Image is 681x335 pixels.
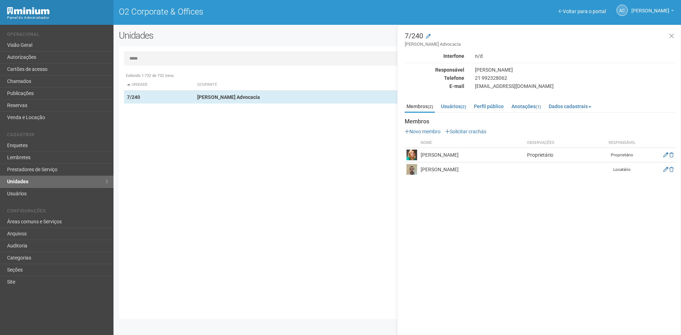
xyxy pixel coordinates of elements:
div: 21 992328062 [470,75,681,81]
td: Proprietário [604,148,640,162]
small: (2) [461,104,466,109]
li: Operacional [7,32,108,39]
h1: O2 Corporate & Offices [119,7,392,16]
div: [EMAIL_ADDRESS][DOMAIN_NAME] [470,83,681,89]
small: (1) [536,104,541,109]
a: Excluir membro [669,167,674,172]
strong: 7/240 [127,94,140,100]
a: AC [616,5,628,16]
a: Voltar para o portal [559,9,606,14]
li: Configurações [7,208,108,216]
li: Cadastros [7,132,108,140]
a: [PERSON_NAME] [631,9,674,15]
h3: 7/240 [405,32,675,48]
small: (2) [428,104,433,109]
a: Modificar a unidade [426,33,431,40]
a: Anotações(1) [510,101,543,112]
a: Editar membro [663,167,668,172]
a: Solicitar crachás [445,129,486,134]
div: Telefone [399,75,470,81]
th: Unidade: activate to sort column descending [124,79,194,91]
a: Dados cadastrais [547,101,593,112]
div: Interfone [399,53,470,59]
a: Editar membro [663,152,668,158]
a: Excluir membro [669,152,674,158]
div: E-mail [399,83,470,89]
div: Exibindo 1-732 de 732 itens [124,73,670,79]
div: Painel do Administrador [7,15,108,21]
img: user.png [406,150,417,160]
td: Proprietário [525,148,604,162]
img: Minium [7,7,50,15]
div: [PERSON_NAME] [470,67,681,73]
th: Ocupante: activate to sort column ascending [194,79,435,91]
div: Responsável [399,67,470,73]
td: Locatário [604,162,640,177]
small: [PERSON_NAME] Advocacia [405,41,675,48]
a: Usuários(2) [439,101,468,112]
td: [PERSON_NAME] [419,162,525,177]
td: [PERSON_NAME] [419,148,525,162]
h2: Unidades [119,30,345,41]
th: Nome [419,138,525,148]
strong: [PERSON_NAME] Advocacia [197,94,260,100]
a: Novo membro [405,129,441,134]
th: Responsável [604,138,640,148]
strong: Membros [405,118,675,125]
th: Observações [525,138,604,148]
a: Membros(2) [405,101,435,113]
img: user.png [406,164,417,175]
span: Ana Carla de Carvalho Silva [631,1,669,13]
a: Perfil público [472,101,505,112]
div: n/d [470,53,681,59]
